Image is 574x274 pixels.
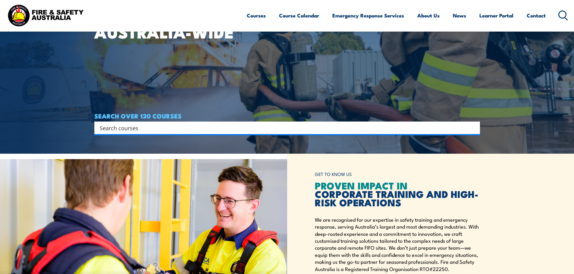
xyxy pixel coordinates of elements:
span: PROVEN IMPACT IN [315,178,408,193]
a: Learner Portal [479,8,513,23]
a: About Us [417,8,440,23]
p: We are recognised for our expertise in safety training and emergency response, serving Australia’... [315,216,480,272]
a: News [453,8,466,23]
a: Contact [527,8,546,23]
h6: GET TO KNOW US [315,169,480,180]
input: Search input [100,123,467,132]
button: Search magnifier button [469,124,478,132]
h4: SEARCH OVER 120 COURSES [94,112,480,119]
h2: CORPORATE TRAINING AND HIGH-RISK OPERATIONS [315,181,480,206]
form: Search form [101,124,468,132]
a: Course Calendar [279,8,319,23]
a: Emergency Response Services [332,8,404,23]
a: Courses [247,8,266,23]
